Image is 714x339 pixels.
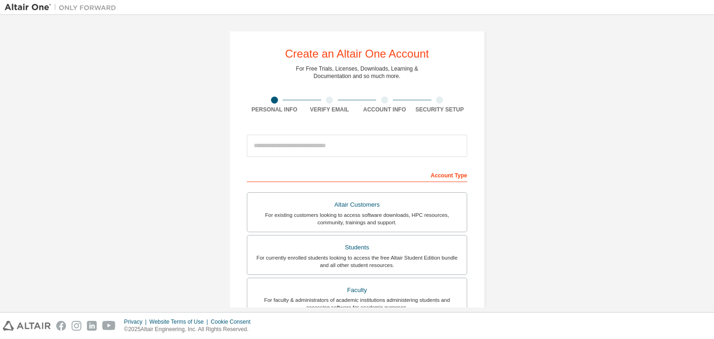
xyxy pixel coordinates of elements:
[296,65,418,80] div: For Free Trials, Licenses, Downloads, Learning & Documentation and so much more.
[247,167,467,182] div: Account Type
[149,318,211,326] div: Website Terms of Use
[285,48,429,59] div: Create an Altair One Account
[302,106,357,113] div: Verify Email
[102,321,116,331] img: youtube.svg
[253,211,461,226] div: For existing customers looking to access software downloads, HPC resources, community, trainings ...
[247,106,302,113] div: Personal Info
[56,321,66,331] img: facebook.svg
[87,321,97,331] img: linkedin.svg
[5,3,121,12] img: Altair One
[253,284,461,297] div: Faculty
[253,296,461,311] div: For faculty & administrators of academic institutions administering students and accessing softwa...
[124,318,149,326] div: Privacy
[72,321,81,331] img: instagram.svg
[253,241,461,254] div: Students
[211,318,256,326] div: Cookie Consent
[357,106,412,113] div: Account Info
[412,106,468,113] div: Security Setup
[253,198,461,211] div: Altair Customers
[253,254,461,269] div: For currently enrolled students looking to access the free Altair Student Edition bundle and all ...
[3,321,51,331] img: altair_logo.svg
[124,326,256,333] p: © 2025 Altair Engineering, Inc. All Rights Reserved.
